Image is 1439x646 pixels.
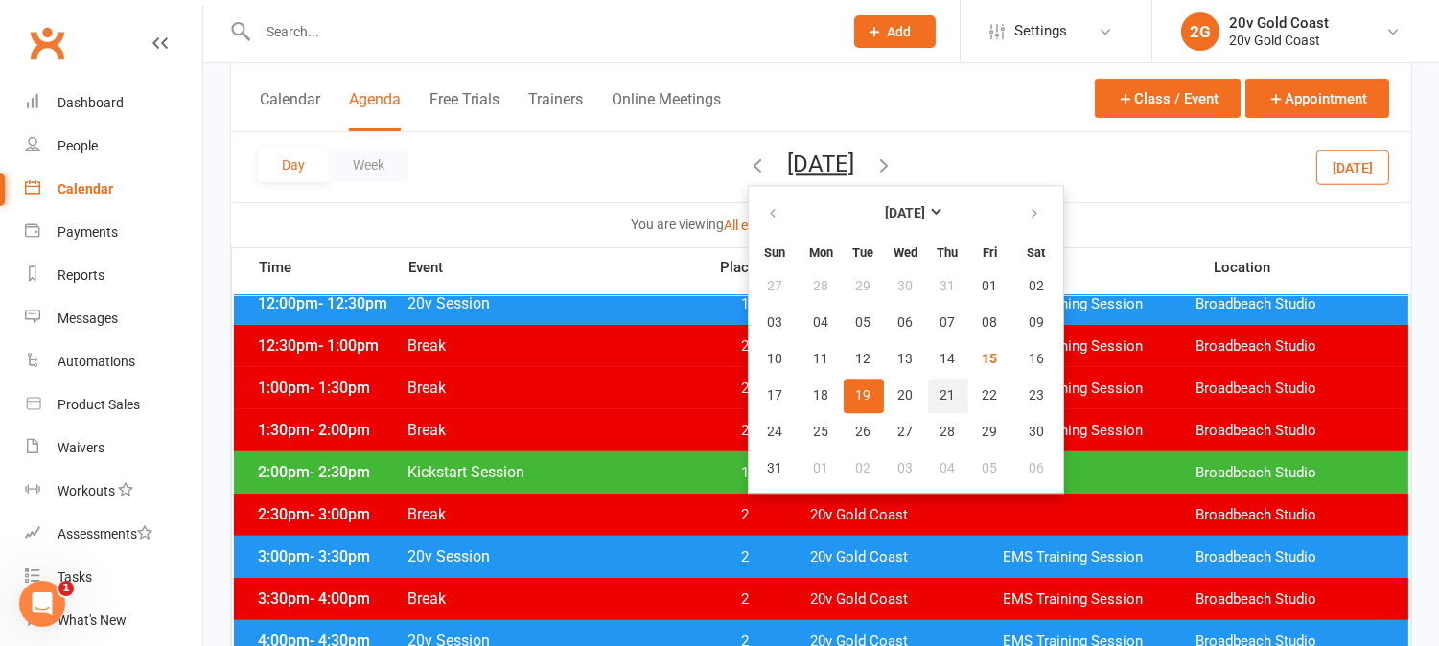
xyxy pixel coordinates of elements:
span: 31 [767,461,782,476]
small: Sunday [764,245,785,260]
div: What's New [58,612,127,628]
span: 1 [58,581,74,596]
span: - 3:30pm [310,547,370,565]
button: 14 [928,342,968,377]
span: Broadbeach Studio [1195,464,1388,482]
span: 12:30pm [253,336,406,355]
span: 24 [767,425,782,440]
button: 25 [801,415,842,450]
span: 18 [814,388,829,404]
button: 29 [844,269,884,304]
span: 1:30pm [253,421,406,439]
div: Product Sales [58,397,140,412]
div: Reports [58,267,104,283]
span: 10 [767,352,782,367]
span: - 4:00pm [310,589,370,608]
input: Search... [252,18,829,45]
span: Break [406,505,694,523]
span: 21 [940,388,956,404]
span: 09 [1029,315,1044,331]
span: 1:00pm [253,379,406,397]
small: Thursday [938,245,959,260]
span: Break [406,379,694,397]
div: 20v Gold Coast [1229,14,1329,32]
span: 12:00pm [253,294,406,312]
a: What's New [25,599,202,642]
a: Workouts [25,470,202,513]
span: 27 [767,279,782,294]
small: Wednesday [894,245,917,260]
div: 20v Gold Coast [1229,32,1329,49]
span: - 1:00pm [318,336,379,355]
span: Broadbeach Studio [1195,295,1388,313]
span: 19 [856,388,871,404]
span: Broadbeach Studio [1195,506,1388,524]
span: Broadbeach Studio [1195,590,1388,609]
span: 07 [940,315,956,331]
span: 14 [940,352,956,367]
span: 03 [767,315,782,331]
span: 26 [856,425,871,440]
button: 28 [928,415,968,450]
button: 18 [801,379,842,413]
span: 20v Session [406,294,694,312]
span: 25 [814,425,829,440]
span: 01 [814,461,829,476]
div: Dashboard [58,95,124,110]
a: Reports [25,254,202,297]
span: 29 [856,279,871,294]
span: 2 [695,422,796,440]
button: 11 [801,342,842,377]
span: 22 [983,388,998,404]
span: 05 [856,315,871,331]
span: 31 [940,279,956,294]
button: 06 [1012,451,1061,486]
button: 21 [928,379,968,413]
span: 06 [898,315,914,331]
div: Waivers [58,440,104,455]
div: Workouts [58,483,115,498]
button: 31 [751,451,800,486]
a: Tasks [25,556,202,599]
a: Messages [25,297,202,340]
span: 1 [695,464,796,482]
button: 10 [751,342,800,377]
strong: [DATE] [886,206,926,221]
a: Calendar [25,168,202,211]
span: 2:30pm [253,505,406,523]
span: 28 [814,279,829,294]
span: 27 [898,425,914,440]
span: 1 [695,295,796,313]
span: Broadbeach Studio [1195,548,1388,566]
span: Break [406,336,694,355]
button: 02 [844,451,884,486]
div: Messages [58,311,118,326]
span: 01 [983,279,998,294]
small: Monday [809,245,833,260]
span: 17 [767,388,782,404]
small: Friday [983,245,997,260]
button: Agenda [349,90,401,131]
small: Saturday [1028,245,1046,260]
span: Type [1017,261,1214,275]
button: 31 [928,269,968,304]
span: 05 [983,461,998,476]
button: Class / Event [1095,79,1241,118]
span: EMS Training Session [1003,380,1195,398]
button: 01 [801,451,842,486]
span: EMS Training Session [1003,295,1195,313]
span: 20 [898,388,914,404]
div: Assessments [58,526,152,542]
span: Location [1214,261,1410,275]
button: Add [854,15,936,48]
button: Online Meetings [612,90,721,131]
span: 2 [695,337,796,356]
button: 02 [1012,269,1061,304]
button: 30 [886,269,926,304]
span: 2 [695,548,796,566]
span: 06 [1029,461,1044,476]
button: 05 [970,451,1010,486]
button: 22 [970,379,1010,413]
span: 12 [856,352,871,367]
span: Break [406,589,694,608]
